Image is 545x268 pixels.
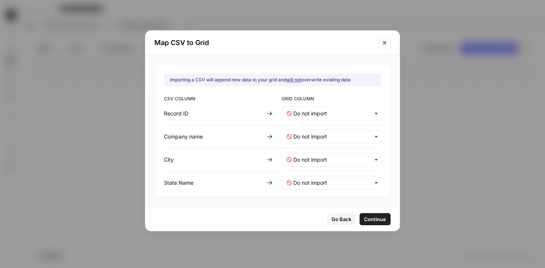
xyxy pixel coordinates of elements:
[293,179,376,187] input: Do not import
[293,156,376,164] input: Do not import
[164,156,263,164] div: City
[293,110,376,117] input: Do not import
[164,110,263,117] div: Record ID
[164,133,263,140] div: Company name
[327,213,356,225] button: Go Back
[364,215,386,223] span: Continue
[164,95,263,104] span: CSV COLUMN
[154,37,374,48] h2: Map CSV to Grid
[282,95,381,104] span: GRID COLUMN
[332,215,351,223] span: Go Back
[293,133,376,140] input: Do not import
[286,77,301,83] u: will not
[378,37,391,49] button: Close modal
[360,213,391,225] button: Continue
[164,179,263,187] div: State Name
[170,76,350,83] div: Importing a CSV will append new data to your grid and overwrite existing data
